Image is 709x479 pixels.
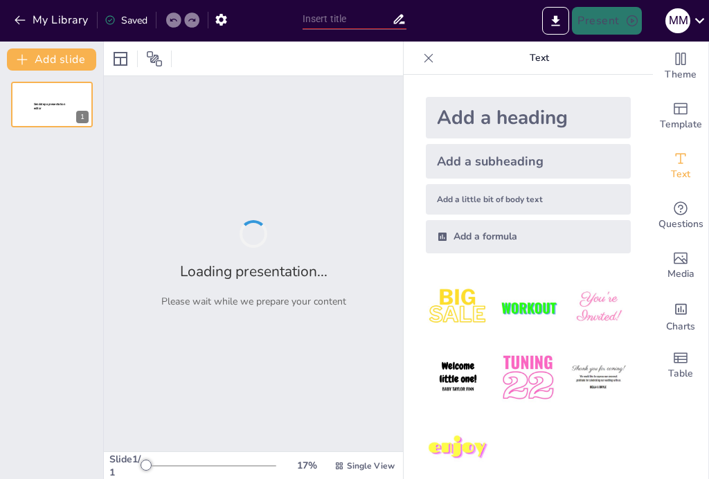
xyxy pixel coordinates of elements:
[161,295,346,308] p: Please wait while we prepare your content
[566,345,631,410] img: 6.jpeg
[572,7,641,35] button: Present
[653,91,708,141] div: Add ready made slides
[76,111,89,123] div: 1
[653,191,708,241] div: Get real-time input from your audience
[665,67,697,82] span: Theme
[566,275,631,340] img: 3.jpeg
[426,220,631,253] div: Add a formula
[665,8,690,33] div: M M
[303,9,393,29] input: Insert title
[496,275,560,340] img: 2.jpeg
[426,144,631,179] div: Add a subheading
[34,102,65,110] span: Sendsteps presentation editor
[660,117,702,132] span: Template
[426,275,490,340] img: 1.jpeg
[426,97,631,138] div: Add a heading
[347,460,395,471] span: Single View
[653,291,708,341] div: Add charts and graphs
[653,141,708,191] div: Add text boxes
[668,366,693,381] span: Table
[11,82,93,127] div: 1
[671,167,690,182] span: Text
[109,48,132,70] div: Layout
[666,319,695,334] span: Charts
[146,51,163,67] span: Position
[7,48,96,71] button: Add slide
[426,184,631,215] div: Add a little bit of body text
[667,266,694,282] span: Media
[496,345,560,410] img: 5.jpeg
[290,459,323,472] div: 17 %
[440,42,639,75] p: Text
[653,341,708,390] div: Add a table
[542,7,569,35] button: Export to PowerPoint
[180,262,327,281] h2: Loading presentation...
[665,7,690,35] button: M M
[658,217,703,232] span: Questions
[109,453,143,479] div: Slide 1 / 1
[653,42,708,91] div: Change the overall theme
[10,9,94,31] button: My Library
[653,241,708,291] div: Add images, graphics, shapes or video
[105,14,147,27] div: Saved
[426,345,490,410] img: 4.jpeg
